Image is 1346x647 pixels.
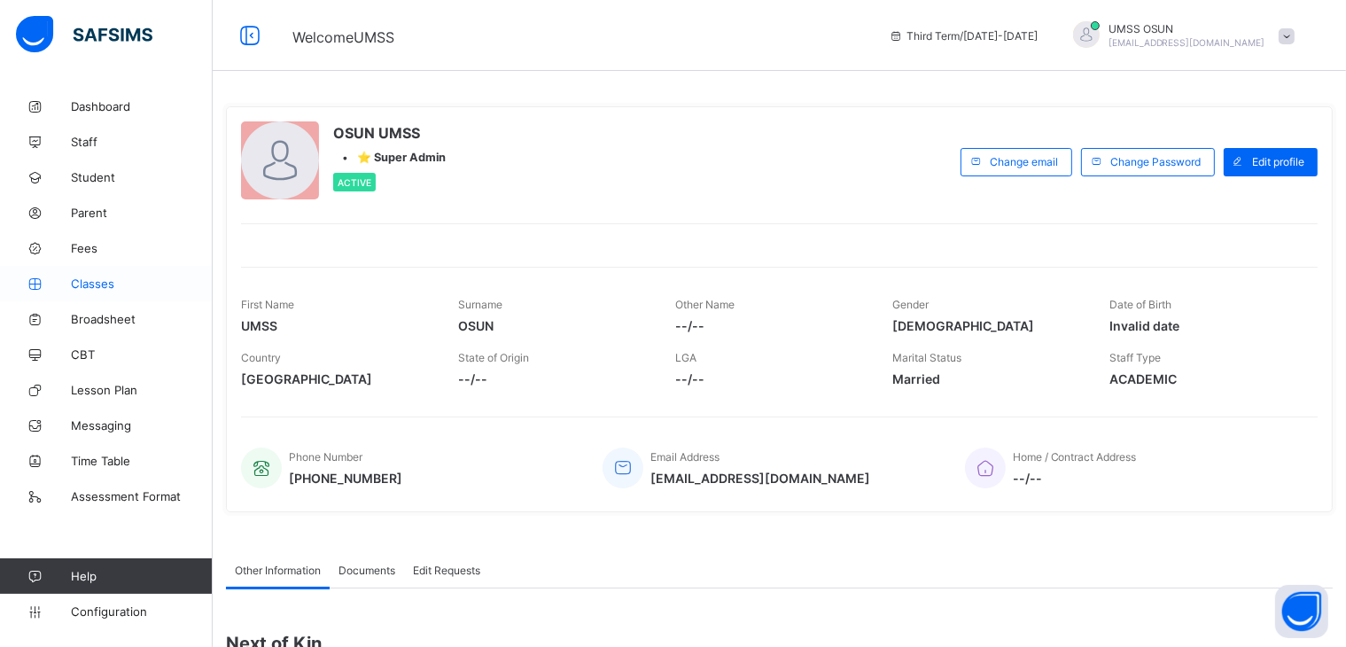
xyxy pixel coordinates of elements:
[71,206,213,220] span: Parent
[71,489,213,503] span: Assessment Format
[1109,298,1171,311] span: Date of Birth
[1109,371,1300,386] span: ACADEMIC
[357,151,446,164] span: ⭐ Super Admin
[241,351,281,364] span: Country
[333,124,446,142] span: OSUN UMSS
[892,351,961,364] span: Marital Status
[1055,21,1303,51] div: UMSSOSUN
[458,371,649,386] span: --/--
[889,29,1038,43] span: session/term information
[675,318,866,333] span: --/--
[675,351,696,364] span: LGA
[413,564,480,577] span: Edit Requests
[458,318,649,333] span: OSUN
[71,312,213,326] span: Broadsheet
[338,564,395,577] span: Documents
[71,99,213,113] span: Dashboard
[892,318,1083,333] span: [DEMOGRAPHIC_DATA]
[1109,37,1265,48] span: [EMAIL_ADDRESS][DOMAIN_NAME]
[71,383,213,397] span: Lesson Plan
[1109,351,1161,364] span: Staff Type
[650,471,870,486] span: [EMAIL_ADDRESS][DOMAIN_NAME]
[990,155,1058,168] span: Change email
[71,135,213,149] span: Staff
[1252,155,1304,168] span: Edit profile
[241,298,294,311] span: First Name
[1275,585,1328,638] button: Open asap
[458,298,502,311] span: Surname
[892,371,1083,386] span: Married
[71,277,213,291] span: Classes
[289,450,362,464] span: Phone Number
[71,241,213,255] span: Fees
[16,16,152,53] img: safsims
[71,347,213,362] span: CBT
[1109,22,1265,35] span: UMSS OSUN
[71,569,212,583] span: Help
[333,151,446,164] div: •
[235,564,321,577] span: Other Information
[338,177,371,188] span: Active
[650,450,720,464] span: Email Address
[241,318,432,333] span: UMSS
[71,454,213,468] span: Time Table
[1013,450,1137,464] span: Home / Contract Address
[71,418,213,433] span: Messaging
[1109,318,1300,333] span: Invalid date
[892,298,929,311] span: Gender
[675,371,866,386] span: --/--
[458,351,529,364] span: State of Origin
[675,298,735,311] span: Other Name
[71,604,212,619] span: Configuration
[292,28,394,46] span: Welcome UMSS
[1110,155,1201,168] span: Change Password
[71,170,213,184] span: Student
[241,371,432,386] span: [GEOGRAPHIC_DATA]
[289,471,402,486] span: [PHONE_NUMBER]
[1013,471,1137,486] span: --/--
